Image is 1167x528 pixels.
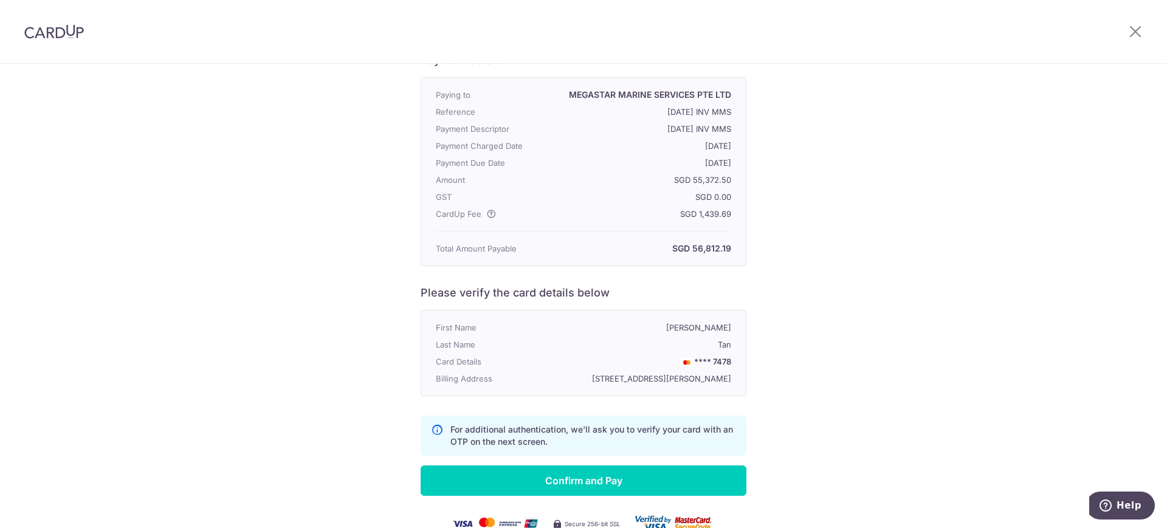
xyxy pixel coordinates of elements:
p: Payment Charged Date [436,139,554,153]
p: Reference [436,105,554,119]
p: Total Amount Payable [436,241,554,256]
p: Last Name [436,337,554,352]
p: Paying to [436,87,554,102]
input: Confirm and Pay [421,465,746,496]
p: [DATE] INV MMS [554,105,731,119]
h6: Please verify the card details below [421,286,746,300]
img: MASTERCARD [680,358,694,366]
p: [DATE] [554,156,731,170]
p: SGD 56,812.19 [554,241,731,256]
p: [STREET_ADDRESS][PERSON_NAME] [554,371,731,386]
p: [DATE] INV MMS [554,122,731,136]
img: CardUp [24,24,84,39]
p: For additional authentication, we'll ask you to verify your card with an OTP on the next screen. [450,423,736,448]
iframe: Opens a widget where you can find more information [1089,492,1155,522]
p: Payment Due Date [436,156,554,170]
p: [PERSON_NAME] [554,320,731,335]
p: GST [436,190,554,204]
p: SGD 0.00 [554,190,731,204]
p: [DATE] [554,139,731,153]
span: CardUp Fee [436,207,481,221]
p: Amount [436,173,554,187]
p: Card Details [436,354,554,369]
p: Payment Descriptor [436,122,554,136]
p: SGD 1,439.69 [554,207,731,221]
p: MEGASTAR MARINE SERVICES PTE LTD [554,87,731,102]
p: Tan [554,337,731,352]
p: First Name [436,320,554,335]
p: Billing Address [436,371,554,386]
p: SGD 55,372.50 [554,173,731,187]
